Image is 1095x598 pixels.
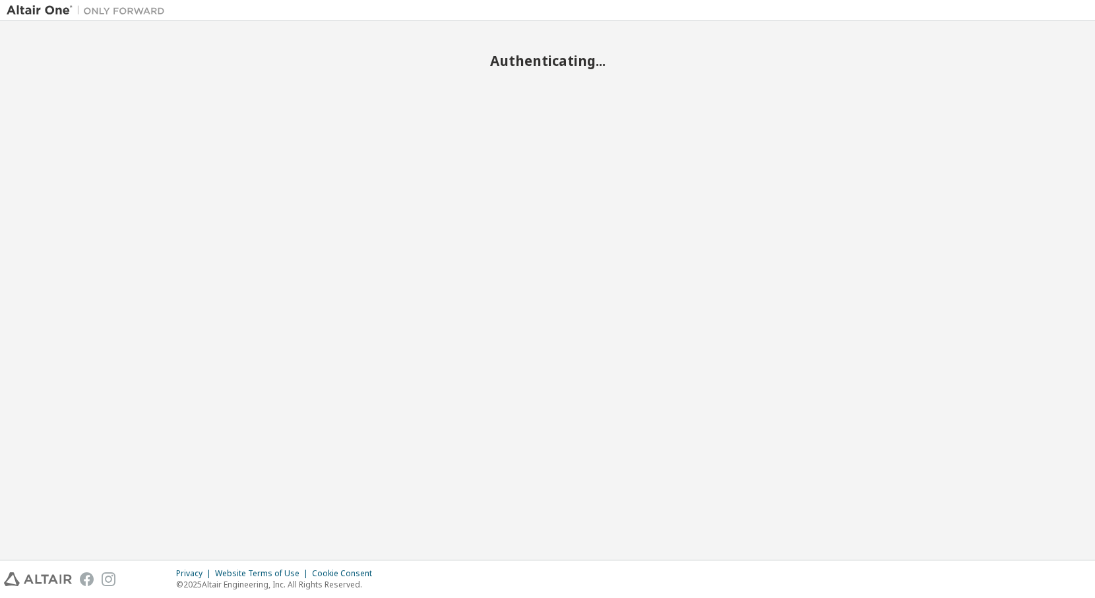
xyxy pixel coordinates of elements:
h2: Authenticating... [7,52,1088,69]
div: Cookie Consent [312,568,380,579]
img: Altair One [7,4,172,17]
img: altair_logo.svg [4,572,72,586]
img: facebook.svg [80,572,94,586]
div: Website Terms of Use [215,568,312,579]
img: instagram.svg [102,572,115,586]
p: © 2025 Altair Engineering, Inc. All Rights Reserved. [176,579,380,590]
div: Privacy [176,568,215,579]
